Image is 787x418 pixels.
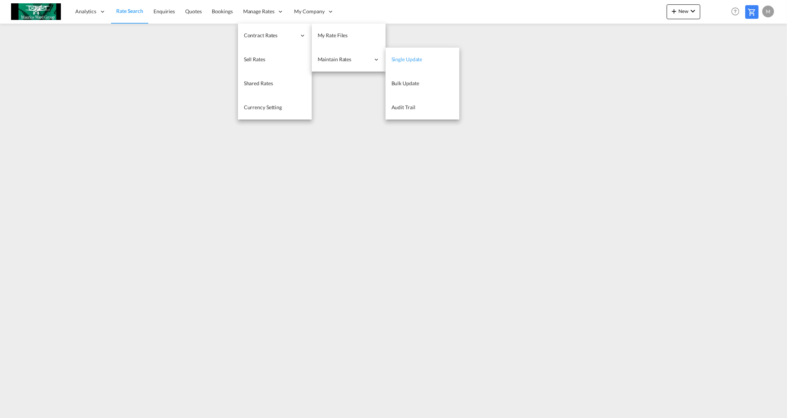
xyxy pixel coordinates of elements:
img: c6e8db30f5a511eea3e1ab7543c40fcc.jpg [11,3,61,20]
md-icon: icon-plus 400-fg [670,7,679,15]
span: Audit Trail [391,104,415,110]
span: My Rate Files [318,32,348,38]
button: icon-plus 400-fgNewicon-chevron-down [667,4,700,19]
div: M [762,6,774,17]
span: My Company [294,8,325,15]
span: Bookings [212,8,233,14]
span: Enquiries [153,8,175,14]
span: Sell Rates [244,56,265,62]
span: Currency Setting [244,104,282,110]
span: Quotes [185,8,201,14]
div: Help [729,5,745,18]
a: Sell Rates [238,48,312,72]
span: Analytics [75,8,96,15]
span: New [670,8,697,14]
div: Maintain Rates [312,48,386,72]
span: Contract Rates [244,32,296,39]
a: Audit Trail [386,96,459,120]
span: Manage Rates [243,8,275,15]
span: Maintain Rates [318,56,370,63]
span: Rate Search [116,8,143,14]
a: Shared Rates [238,72,312,96]
md-icon: icon-chevron-down [688,7,697,15]
span: Single Update [391,56,422,62]
span: Bulk Update [391,80,419,86]
a: Currency Setting [238,96,312,120]
a: Bulk Update [386,72,459,96]
a: Single Update [386,48,459,72]
a: My Rate Files [312,24,386,48]
span: Shared Rates [244,80,273,86]
span: Help [729,5,742,18]
div: Contract Rates [238,24,312,48]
